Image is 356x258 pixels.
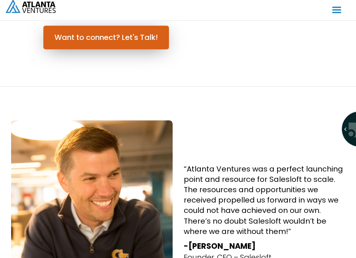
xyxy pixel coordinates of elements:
[184,164,345,236] h4: “Atlanta Ventures was a perfect launching point and resource for Salesloft to scale. The resource...
[184,240,256,251] strong: -[PERSON_NAME]
[43,26,169,49] a: Want to connect? Let's Talk!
